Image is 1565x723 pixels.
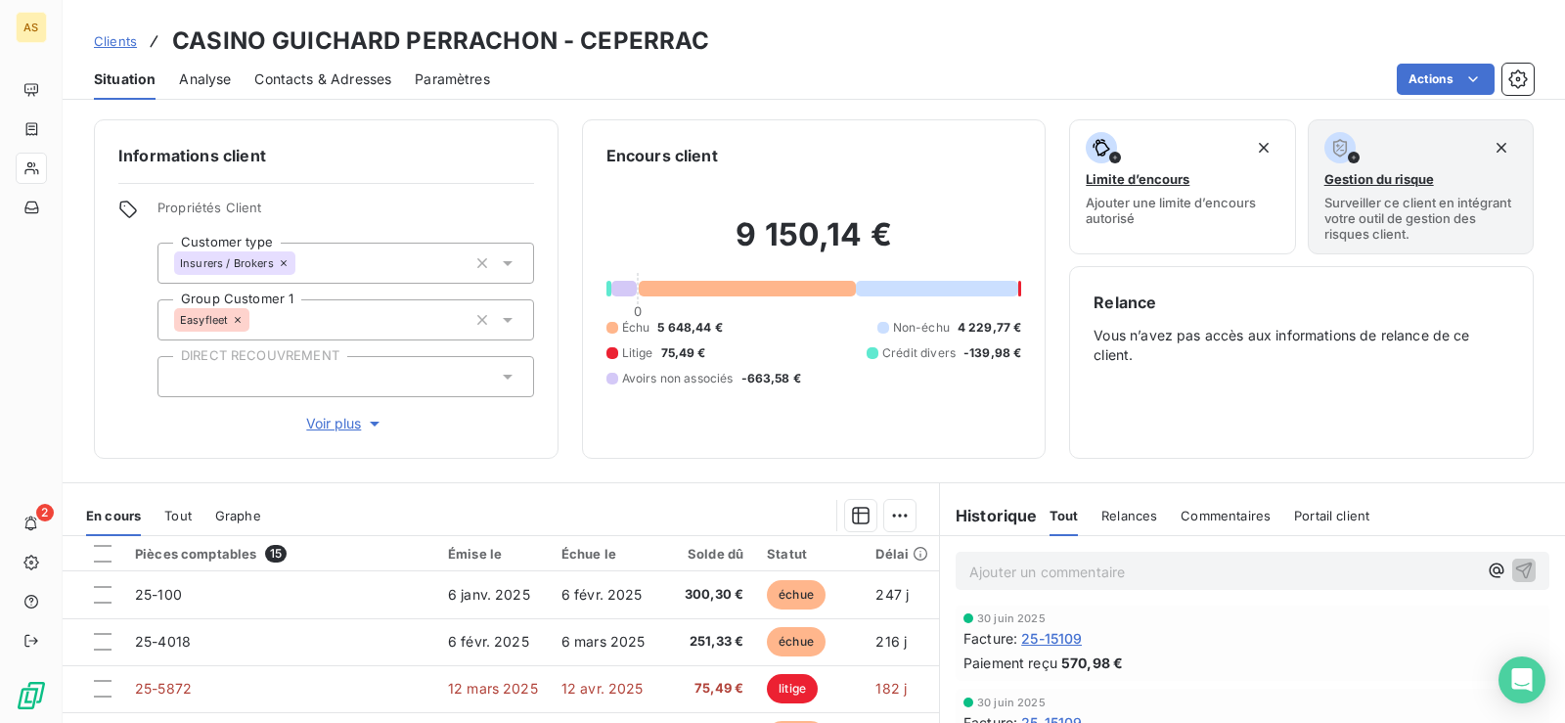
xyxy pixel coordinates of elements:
span: 2 [36,504,54,521]
span: Situation [94,69,156,89]
div: Statut [767,546,852,562]
span: Paiement reçu [963,653,1057,673]
span: Limite d’encours [1086,171,1189,187]
a: Clients [94,31,137,51]
span: Relances [1101,508,1157,523]
img: Logo LeanPay [16,680,47,711]
h2: 9 150,14 € [606,215,1022,274]
span: 30 juin 2025 [977,697,1046,708]
span: Paramètres [415,69,490,89]
span: 6 févr. 2025 [561,586,643,603]
span: En cours [86,508,141,523]
button: Gestion du risqueSurveiller ce client en intégrant votre outil de gestion des risques client. [1308,119,1534,254]
span: -663,58 € [741,370,801,387]
span: 570,98 € [1061,653,1123,673]
input: Ajouter une valeur [174,368,190,385]
span: 182 j [875,680,907,697]
div: Émise le [448,546,538,562]
span: échue [767,627,826,656]
span: Analyse [179,69,231,89]
span: 75,49 € [675,679,744,699]
span: échue [767,580,826,610]
span: 15 [265,545,287,563]
span: 12 avr. 2025 [561,680,644,697]
span: 6 mars 2025 [561,633,646,650]
input: Ajouter une valeur [295,254,311,272]
div: Échue le [561,546,651,562]
span: Clients [94,33,137,49]
button: Voir plus [157,413,534,434]
span: 216 j [875,633,907,650]
span: Easyfleet [180,314,228,326]
span: Facture : [963,628,1017,649]
span: -139,98 € [963,344,1021,362]
span: 25-5872 [135,680,192,697]
div: AS [16,12,47,43]
span: Avoirs non associés [622,370,734,387]
div: Délai [875,546,928,562]
span: 300,30 € [675,585,744,605]
span: 247 j [875,586,909,603]
span: Voir plus [306,414,384,433]
span: Graphe [215,508,261,523]
span: Insurers / Brokers [180,257,274,269]
h6: Relance [1094,291,1509,314]
span: 4 229,77 € [958,319,1022,337]
span: Tout [164,508,192,523]
span: Litige [622,344,653,362]
span: 25-4018 [135,633,191,650]
button: Actions [1397,64,1495,95]
span: 25-15109 [1021,628,1082,649]
span: Portail client [1294,508,1369,523]
span: Ajouter une limite d’encours autorisé [1086,195,1278,226]
span: Gestion du risque [1324,171,1434,187]
div: Vous n’avez pas accès aux informations de relance de ce client. [1094,291,1509,434]
span: 6 févr. 2025 [448,633,529,650]
h6: Informations client [118,144,534,167]
input: Ajouter une valeur [249,311,265,329]
span: Tout [1050,508,1079,523]
h6: Encours client [606,144,718,167]
span: 5 648,44 € [657,319,723,337]
h3: CASINO GUICHARD PERRACHON - CEPERRAC [172,23,709,59]
span: Commentaires [1181,508,1271,523]
span: 25-100 [135,586,182,603]
span: Crédit divers [882,344,956,362]
div: Solde dû [675,546,744,562]
span: Surveiller ce client en intégrant votre outil de gestion des risques client. [1324,195,1517,242]
span: Non-échu [893,319,950,337]
h6: Historique [940,504,1038,527]
span: Contacts & Adresses [254,69,391,89]
span: 251,33 € [675,632,744,652]
span: 30 juin 2025 [977,612,1046,624]
span: 6 janv. 2025 [448,586,530,603]
div: Open Intercom Messenger [1498,656,1545,703]
span: 75,49 € [661,344,706,362]
span: 0 [634,303,642,319]
div: Pièces comptables [135,545,425,563]
span: Échu [622,319,650,337]
span: Propriétés Client [157,200,534,227]
button: Limite d’encoursAjouter une limite d’encours autorisé [1069,119,1295,254]
span: 12 mars 2025 [448,680,538,697]
span: litige [767,674,818,703]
